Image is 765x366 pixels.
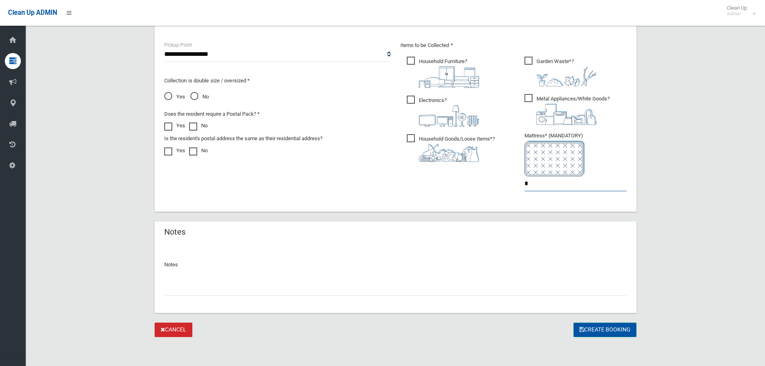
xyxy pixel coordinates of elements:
img: 36c1b0289cb1767239cdd3de9e694f19.png [537,104,597,125]
span: Clean Up [723,5,755,17]
p: Items to be Collected * [400,41,627,50]
img: 4fd8a5c772b2c999c83690221e5242e0.png [537,66,597,86]
i: ? [419,136,495,162]
a: Cancel [155,323,192,337]
img: e7408bece873d2c1783593a074e5cb2f.png [524,141,585,176]
img: 394712a680b73dbc3d2a6a3a7ffe5a07.png [419,105,479,127]
i: ? [419,97,479,127]
small: Admin [727,11,747,17]
header: Notes [155,224,195,240]
p: Collection is double size / oversized * [164,76,391,86]
span: Garden Waste* [524,57,597,86]
span: Household Furniture [407,57,479,88]
span: Household Goods/Loose Items* [407,134,495,162]
span: Mattress* (MANDATORY) [524,133,627,176]
label: No [189,121,208,131]
label: Yes [164,121,185,131]
label: Yes [164,146,185,155]
span: Clean Up ADMIN [8,9,57,16]
span: Metal Appliances/White Goods [524,94,610,125]
span: No [190,92,209,102]
button: Create Booking [573,323,636,337]
i: ? [537,96,610,125]
label: Is the resident's postal address the same as their residential address? [164,134,322,143]
label: No [189,146,208,155]
i: ? [537,58,597,86]
span: Electronics [407,96,479,127]
label: Does the resident require a Postal Pack? * [164,109,260,119]
span: Yes [164,92,185,102]
img: aa9efdbe659d29b613fca23ba79d85cb.png [419,66,479,88]
i: ? [419,58,479,88]
p: Notes [164,260,627,270]
img: b13cc3517677393f34c0a387616ef184.png [419,144,479,162]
